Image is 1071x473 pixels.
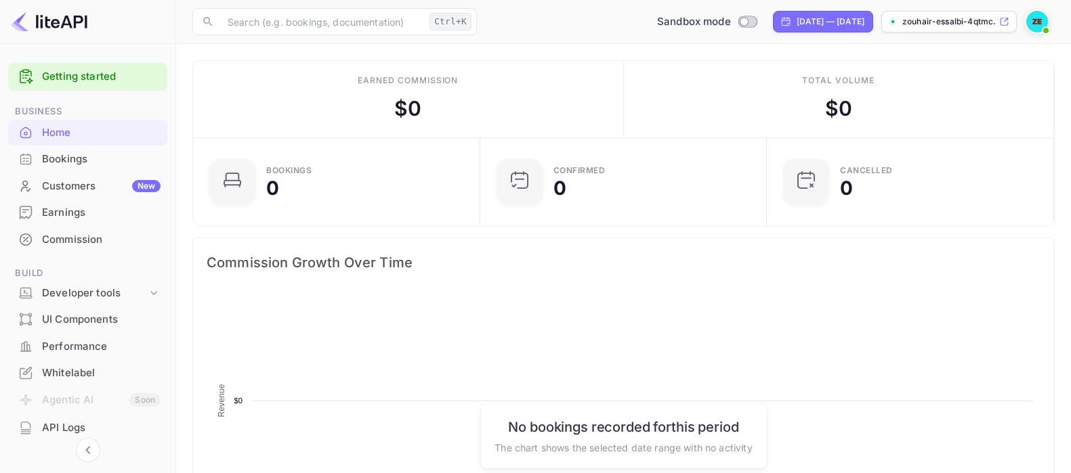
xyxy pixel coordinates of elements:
a: API Logs [8,415,167,440]
div: $ 0 [394,93,421,124]
div: Bookings [8,146,167,173]
div: $ 0 [825,93,852,124]
div: 0 [266,179,279,198]
span: Security [8,455,167,470]
img: Zouhair Essalbi [1026,11,1048,32]
div: Whitelabel [8,360,167,386]
div: API Logs [8,415,167,441]
a: Earnings [8,200,167,225]
img: LiteAPI logo [11,11,87,32]
div: Ctrl+K [429,13,471,30]
div: Whitelabel [42,365,161,381]
div: CANCELLED [840,166,893,175]
text: $0 [234,397,243,405]
a: Whitelabel [8,360,167,385]
a: Performance [8,334,167,359]
a: Getting started [42,69,161,85]
div: Bookings [42,152,161,167]
div: Confirmed [553,166,606,175]
div: Switch to Production mode [652,14,762,30]
a: UI Components [8,307,167,332]
div: Click to change the date range period [773,11,873,32]
div: Home [42,125,161,141]
a: Commission [8,227,167,252]
div: Bookings [266,166,312,175]
div: Earnings [42,205,161,221]
div: Earnings [8,200,167,226]
span: Business [8,104,167,119]
a: Home [8,120,167,145]
div: Developer tools [8,281,167,305]
div: Developer tools [42,286,147,301]
span: Sandbox mode [657,14,731,30]
text: Revenue [217,384,226,417]
div: UI Components [42,312,161,328]
p: zouhair-essalbi-4qtmc.... [902,16,996,28]
div: New [132,180,161,192]
div: Total volume [802,74,875,87]
a: Bookings [8,146,167,171]
div: Getting started [8,63,167,91]
p: The chart shows the selected date range with no activity [495,440,752,454]
div: 0 [553,179,566,198]
div: API Logs [42,420,161,436]
div: Performance [42,339,161,355]
div: Commission [8,227,167,253]
div: Customers [42,179,161,194]
input: Search (e.g. bookings, documentation) [219,8,424,35]
div: Home [8,120,167,146]
button: Collapse navigation [76,438,100,462]
div: UI Components [8,307,167,333]
h6: No bookings recorded for this period [495,418,752,434]
div: [DATE] — [DATE] [797,16,864,28]
span: Build [8,266,167,281]
div: Commission [42,232,161,248]
a: CustomersNew [8,173,167,198]
div: 0 [840,179,853,198]
div: Earned commission [358,74,458,87]
div: CustomersNew [8,173,167,200]
span: Commission Growth Over Time [207,252,1041,273]
div: Performance [8,334,167,360]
